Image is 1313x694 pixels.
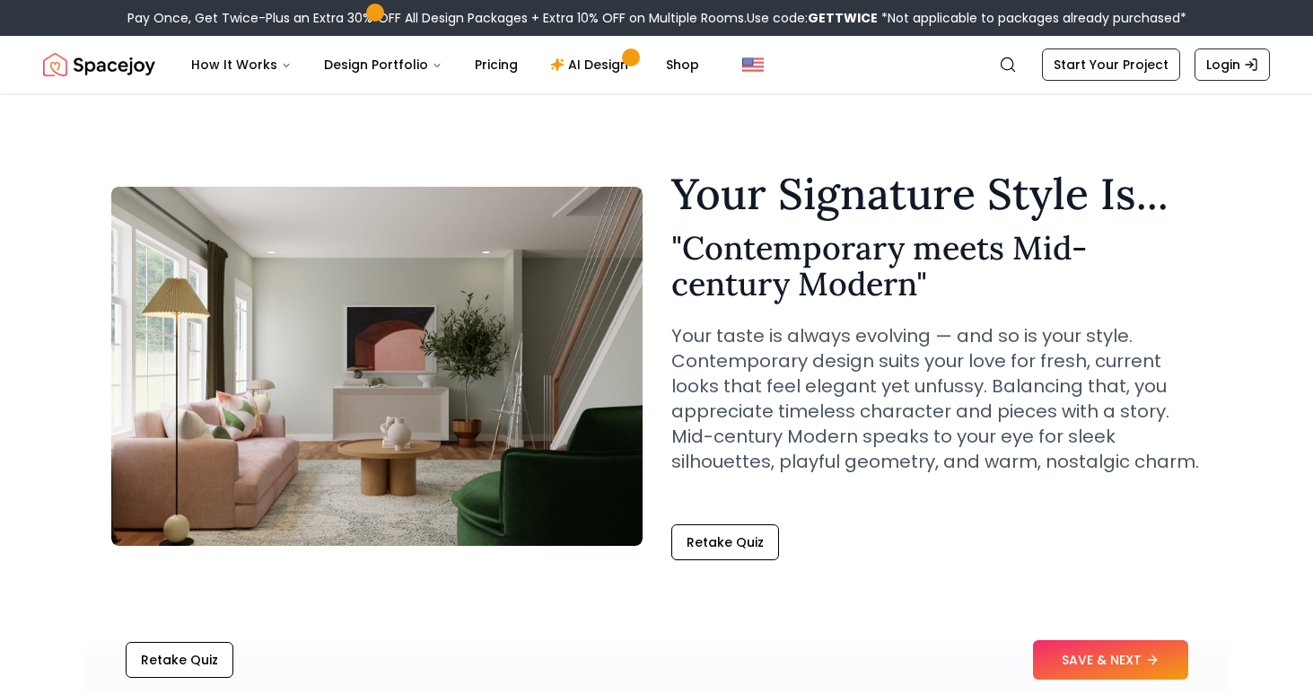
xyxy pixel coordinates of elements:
nav: Global [43,36,1270,93]
button: Retake Quiz [126,642,233,678]
button: SAVE & NEXT [1033,640,1188,680]
a: Start Your Project [1042,48,1180,81]
a: Shop [652,47,713,83]
div: Pay Once, Get Twice-Plus an Extra 30% OFF All Design Packages + Extra 10% OFF on Multiple Rooms. [127,9,1186,27]
a: AI Design [536,47,648,83]
button: How It Works [177,47,306,83]
span: *Not applicable to packages already purchased* [878,9,1186,27]
a: Pricing [460,47,532,83]
a: Login [1195,48,1270,81]
a: Spacejoy [43,47,155,83]
h2: " Contemporary meets Mid-century Modern " [671,230,1203,302]
img: Spacejoy Logo [43,47,155,83]
img: United States [742,54,764,75]
h1: Your Signature Style Is... [671,172,1203,215]
nav: Main [177,47,713,83]
img: Contemporary meets Mid-century Modern Style Example [111,187,643,546]
button: Design Portfolio [310,47,457,83]
span: Use code: [747,9,878,27]
b: GETTWICE [808,9,878,27]
p: Your taste is always evolving — and so is your style. Contemporary design suits your love for fre... [671,323,1203,474]
button: Retake Quiz [671,524,779,560]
